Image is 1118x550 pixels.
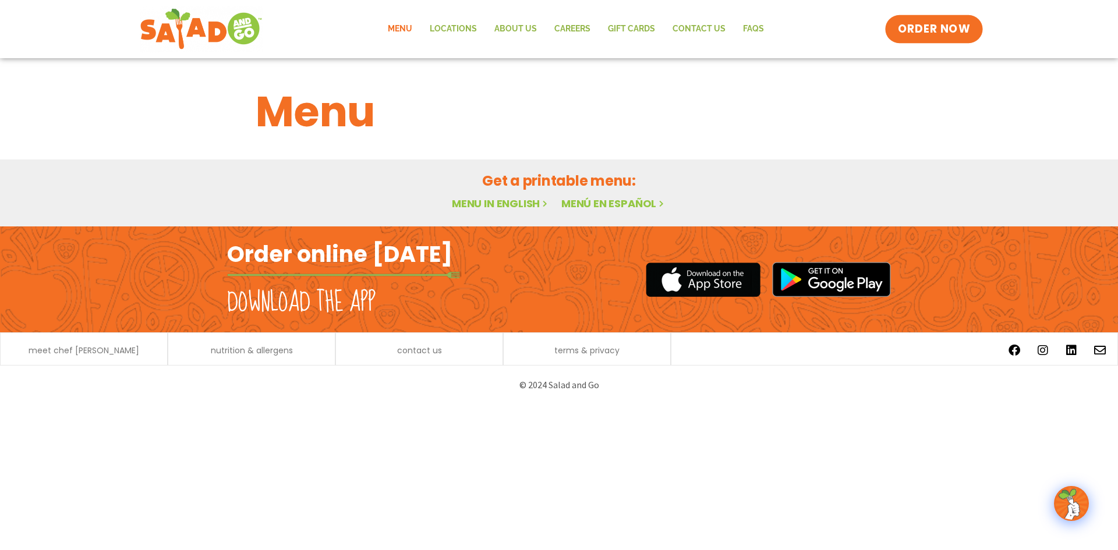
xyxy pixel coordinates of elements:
img: google_play [772,262,891,297]
a: FAQs [734,16,773,42]
a: Careers [546,16,599,42]
a: Menú en español [561,196,666,211]
p: © 2024 Salad and Go [233,377,885,393]
nav: Menu [379,16,773,42]
a: Locations [421,16,486,42]
a: Menu in English [452,196,550,211]
a: Contact Us [664,16,734,42]
img: wpChatIcon [1055,487,1088,520]
a: meet chef [PERSON_NAME] [29,346,139,354]
img: new-SAG-logo-768×292 [140,6,263,52]
a: ORDER NOW [885,15,983,43]
a: terms & privacy [554,346,620,354]
h2: Download the app [227,286,376,319]
a: GIFT CARDS [599,16,664,42]
h2: Order online [DATE] [227,240,452,268]
h1: Menu [256,80,862,143]
span: ORDER NOW [898,22,970,37]
a: About Us [486,16,546,42]
img: fork [227,272,460,278]
h2: Get a printable menu: [256,171,862,191]
a: nutrition & allergens [211,346,293,354]
a: contact us [397,346,442,354]
a: Menu [379,16,421,42]
img: appstore [646,261,760,299]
